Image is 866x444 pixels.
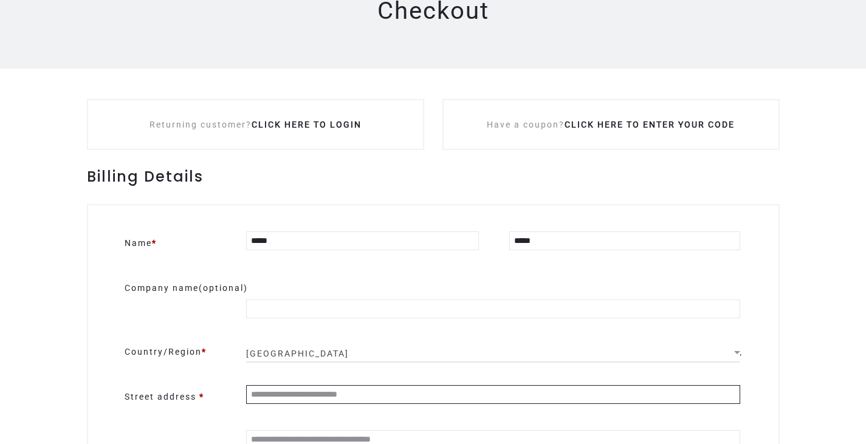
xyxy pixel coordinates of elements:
[565,120,735,129] a: Click here to enter your code
[88,115,423,134] div: Returning customer?
[199,283,248,293] span: (optional)
[125,385,204,405] label: Street address
[87,168,780,204] h3: Billing Details
[125,231,157,251] label: Name
[246,341,740,363] span: Country/Region
[125,276,248,296] label: Company name
[246,344,740,363] span: Netherlands
[252,120,362,129] a: Click here to login
[444,115,778,134] div: Have a coupon?
[125,340,207,360] label: Country/Region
